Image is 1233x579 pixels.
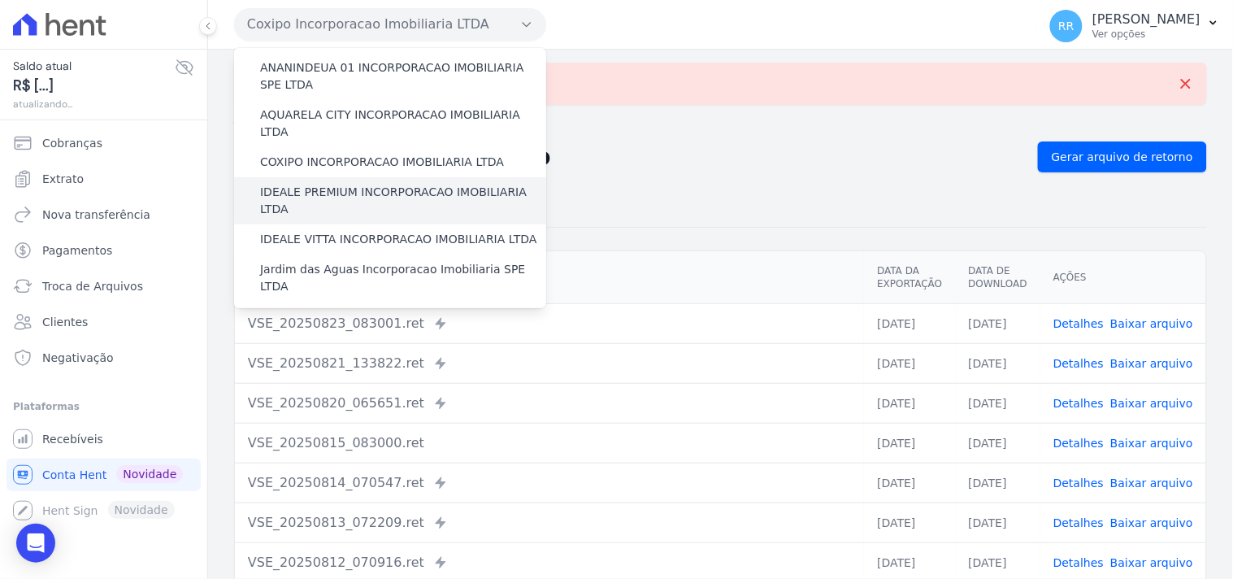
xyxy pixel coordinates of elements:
a: Gerar arquivo de retorno [1038,141,1207,172]
th: Arquivo [235,251,864,304]
p: [PERSON_NAME] [1092,11,1200,28]
div: VSE_20250820_065651.ret [248,394,851,413]
label: COXIPO INCORPORACAO IMOBILIARIA LTDA [260,154,504,171]
td: [DATE] [956,383,1040,423]
th: Ações [1040,251,1206,304]
div: VSE_20250821_133822.ret [248,354,851,373]
h2: Exportações de Retorno [234,146,1025,168]
a: Troca de Arquivos [7,270,201,303]
a: Recebíveis [7,423,201,455]
a: Detalhes [1053,317,1104,330]
span: Novidade [116,465,183,483]
a: Clientes [7,306,201,338]
td: [DATE] [956,503,1040,542]
a: Pagamentos [7,234,201,267]
span: Troca de Arquivos [42,278,143,294]
p: Ver opções [1092,28,1200,41]
a: Detalhes [1053,477,1104,490]
th: Data da Exportação [864,251,955,304]
button: Coxipo Incorporacao Imobiliaria LTDA [234,8,546,41]
a: Conta Hent Novidade [7,459,201,491]
span: Cobranças [42,135,102,151]
span: Nova transferência [42,207,150,223]
span: Gerar arquivo de retorno [1052,149,1193,165]
span: Saldo atual [13,58,175,75]
span: Recebíveis [42,431,103,447]
a: Detalhes [1053,556,1104,569]
td: [DATE] [956,463,1040,503]
a: Detalhes [1053,397,1104,410]
a: Negativação [7,342,201,374]
td: [DATE] [864,303,955,343]
td: [DATE] [864,343,955,383]
div: VSE_20250823_083001.ret [248,314,851,333]
div: VSE_20250812_070916.ret [248,553,851,572]
th: Data de Download [956,251,1040,304]
a: Extrato [7,163,201,195]
label: AQUARELA CITY INCORPORACAO IMOBILIARIA LTDA [260,107,546,141]
label: ANANINDEUA 01 INCORPORACAO IMOBILIARIA SPE LTDA [260,59,546,94]
a: Detalhes [1053,357,1104,370]
a: Baixar arquivo [1110,516,1193,529]
a: Detalhes [1053,437,1104,450]
td: [DATE] [864,503,955,542]
td: [DATE] [956,343,1040,383]
a: Baixar arquivo [1110,317,1193,330]
div: VSE_20250814_070547.ret [248,473,851,493]
td: [DATE] [956,423,1040,463]
a: Cobranças [7,127,201,159]
a: Baixar arquivo [1110,437,1193,450]
nav: Breadcrumb [234,118,1207,135]
label: IDEALE PREMIUM INCORPORACAO IMOBILIARIA LTDA [260,184,546,218]
span: Negativação [42,350,114,366]
div: Open Intercom Messenger [16,524,55,563]
span: Clientes [42,314,88,330]
a: Baixar arquivo [1110,477,1193,490]
span: Pagamentos [42,242,112,259]
td: [DATE] [864,463,955,503]
label: IDEALE VITTA INCORPORACAO IMOBILIARIA LTDA [260,231,536,248]
a: Nova transferência [7,198,201,231]
span: R$ [...] [13,75,175,97]
span: RR [1058,20,1074,32]
a: Detalhes [1053,516,1104,529]
nav: Sidebar [13,127,194,527]
label: Jardim das Aguas Incorporacao Imobiliaria SPE LTDA [260,261,546,295]
div: Plataformas [13,397,194,416]
button: RR [PERSON_NAME] Ver opções [1037,3,1233,49]
div: VSE_20250813_072209.ret [248,513,851,533]
div: VSE_20250815_083000.ret [248,433,851,453]
span: Conta Hent [42,467,106,483]
a: Baixar arquivo [1110,556,1193,569]
span: Extrato [42,171,84,187]
td: [DATE] [956,303,1040,343]
a: Baixar arquivo [1110,357,1193,370]
td: [DATE] [864,423,955,463]
span: atualizando... [13,97,175,111]
a: Baixar arquivo [1110,397,1193,410]
td: [DATE] [864,383,955,423]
